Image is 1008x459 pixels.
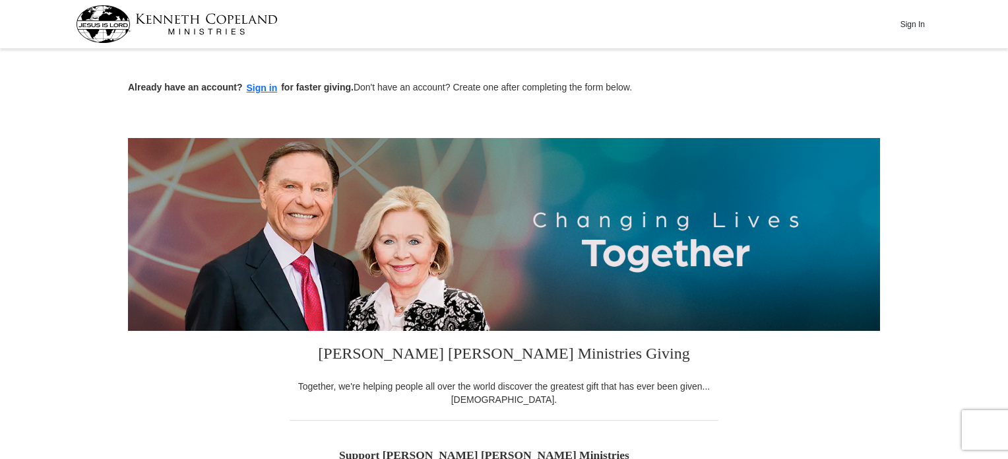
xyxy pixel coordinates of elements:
[893,14,932,34] button: Sign In
[128,81,880,96] p: Don't have an account? Create one after completing the form below.
[128,82,354,92] strong: Already have an account? for faster giving.
[290,380,718,406] div: Together, we're helping people all over the world discover the greatest gift that has ever been g...
[76,5,278,43] img: kcm-header-logo.svg
[290,331,718,380] h3: [PERSON_NAME] [PERSON_NAME] Ministries Giving
[243,81,282,96] button: Sign in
